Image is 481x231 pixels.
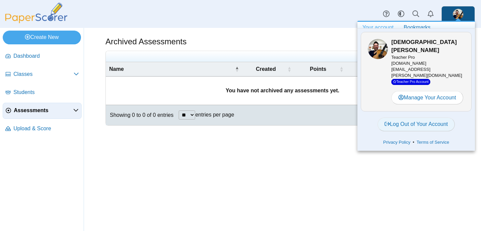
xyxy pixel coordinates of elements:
[13,52,79,60] span: Dashboard
[391,54,465,85] div: [DOMAIN_NAME][EMAIL_ADDRESS][PERSON_NAME][DOMAIN_NAME]
[3,48,82,64] a: Dashboard
[13,71,74,78] span: Classes
[391,91,463,104] a: Manage Your Account
[423,7,438,21] a: Alerts
[287,62,291,76] span: Created : Activate to sort
[453,9,464,19] img: ps.JcdyuO0Xz8cA7jn9
[391,55,415,60] span: Teacher Pro
[105,36,186,47] h1: Archived Assessments
[399,22,436,33] a: Bookmarks
[391,38,465,54] h3: [DEMOGRAPHIC_DATA][PERSON_NAME]
[361,137,472,147] div: •
[3,18,70,24] a: PaperScorer
[441,6,475,22] a: ps.JcdyuO0Xz8cA7jn9
[14,107,73,114] span: Assessments
[235,62,239,76] span: Name : Activate to invert sorting
[3,121,82,137] a: Upload & Score
[256,66,276,72] span: Created
[226,88,340,93] b: You have not archived any assessments yet.
[3,85,82,101] a: Students
[357,22,399,33] a: Your account
[340,62,344,76] span: Points : Activate to sort
[453,9,464,19] span: Christian Gallo
[368,39,388,59] img: ps.JcdyuO0Xz8cA7jn9
[381,139,413,146] a: Privacy Policy
[391,79,430,85] span: Teacher Pro Account
[378,118,455,131] a: Log Out of Your Account
[3,103,82,119] a: Assessments
[368,39,388,59] span: Christian Gallo
[13,125,79,132] span: Upload & Score
[195,112,234,118] label: entries per page
[310,66,326,72] span: Points
[414,139,451,146] a: Terms of Service
[3,66,82,83] a: Classes
[13,89,79,96] span: Students
[3,31,81,44] a: Create New
[3,3,70,23] img: PaperScorer
[109,66,124,72] span: Name
[106,105,173,125] div: Showing 0 to 0 of 0 entries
